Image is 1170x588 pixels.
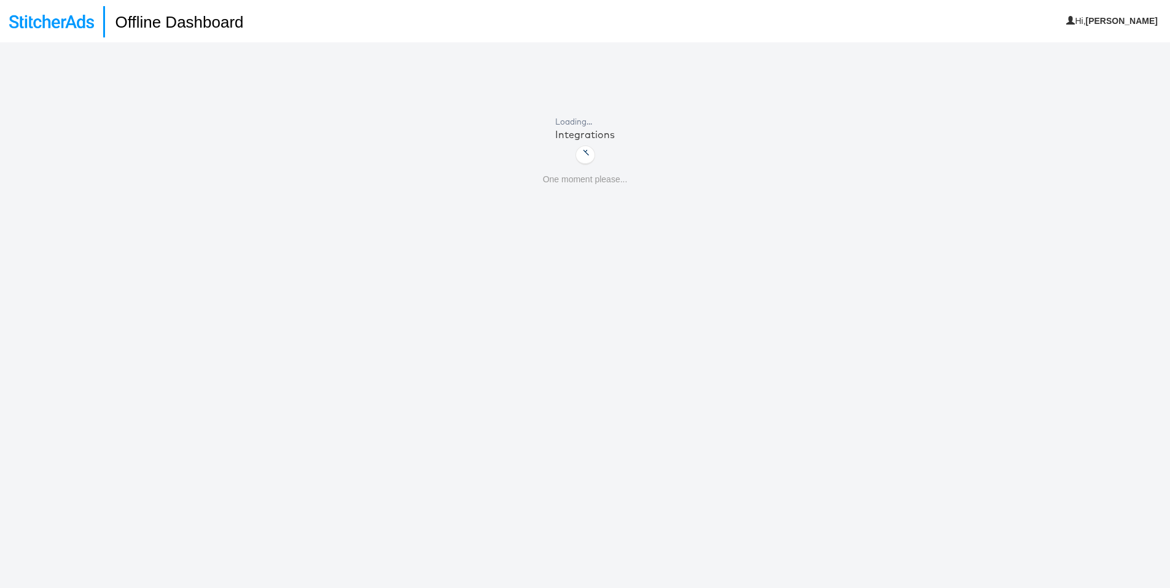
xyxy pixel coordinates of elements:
img: StitcherAds [9,15,94,28]
b: [PERSON_NAME] [1086,16,1158,26]
div: Integrations [555,128,615,142]
p: One moment please... [543,174,628,186]
div: Loading... [555,116,615,128]
h1: Offline Dashboard [103,6,243,37]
